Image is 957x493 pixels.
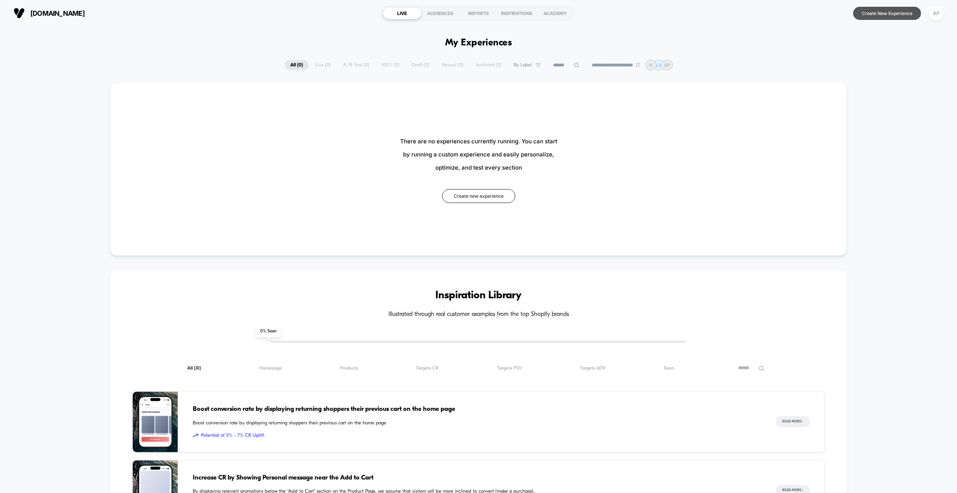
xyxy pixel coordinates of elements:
[929,6,943,21] div: AP
[580,365,606,371] span: Targets AOV
[445,38,512,48] h1: My Experiences
[193,432,760,439] span: Potential of 5% - 7% CR Uplift.
[656,62,662,68] p: LS
[30,9,85,17] span: [DOMAIN_NAME]
[514,62,532,68] span: By Label
[259,365,282,371] span: Homepage
[132,290,824,302] h3: Inspiration Library
[400,135,557,174] span: There are no experiences currently running. You can start by running a custom experience and easi...
[194,366,201,371] span: ( 31 )
[853,7,921,20] button: Create New Experience
[497,365,522,371] span: Targets PSV
[11,7,87,19] button: [DOMAIN_NAME]
[536,7,574,19] div: ACADEMY
[285,60,309,70] span: All ( 0 )
[133,392,178,452] img: Boost conversion rate by displaying returning shoppers their previous cart on the home page
[383,7,421,19] div: LIVE
[664,365,674,371] span: Seen
[649,62,652,68] p: N
[775,416,810,427] button: Read More>
[421,7,459,19] div: AUDIENCES
[187,365,201,371] span: All
[193,404,760,414] span: Boost conversion rate by displaying returning shoppers their previous cart on the home page
[636,63,640,67] img: end
[664,62,670,68] p: AP
[416,365,439,371] span: Targets CR
[927,6,946,21] button: AP
[193,473,760,483] span: Increase CR by Showing Personal message near the Add to Cart
[340,365,358,371] span: Products
[132,311,824,318] h4: Illustrated through real customer examples from the top Shopify brands
[459,7,498,19] div: REPORTS
[193,419,760,427] span: Boost conversion rate by displaying returning shoppers their previous cart on the home page
[256,326,281,337] span: 0 % Seen
[442,189,515,203] button: Create new experience
[13,8,25,19] img: Visually logo
[498,7,536,19] div: INSPIRATIONS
